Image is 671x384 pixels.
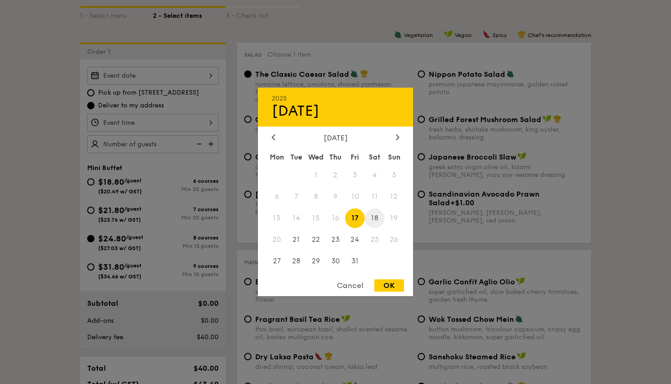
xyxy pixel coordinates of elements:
[287,229,306,249] span: 21
[328,279,372,292] div: Cancel
[306,149,326,165] div: Wed
[384,208,404,228] span: 19
[267,208,287,228] span: 13
[326,208,346,228] span: 16
[326,251,346,271] span: 30
[345,149,365,165] div: Fri
[384,165,404,185] span: 5
[345,251,365,271] span: 31
[306,229,326,249] span: 22
[374,279,404,292] div: OK
[306,165,326,185] span: 1
[272,102,399,120] div: [DATE]
[365,229,384,249] span: 25
[287,149,306,165] div: Tue
[326,187,346,207] span: 9
[326,149,346,165] div: Thu
[384,187,404,207] span: 12
[287,187,306,207] span: 7
[267,229,287,249] span: 20
[287,251,306,271] span: 28
[365,208,384,228] span: 18
[267,251,287,271] span: 27
[365,187,384,207] span: 11
[272,133,399,142] div: [DATE]
[384,229,404,249] span: 26
[345,187,365,207] span: 10
[267,187,287,207] span: 6
[365,165,384,185] span: 4
[267,149,287,165] div: Mon
[287,208,306,228] span: 14
[272,95,399,102] div: 2025
[365,149,384,165] div: Sat
[345,165,365,185] span: 3
[306,187,326,207] span: 8
[384,149,404,165] div: Sun
[306,208,326,228] span: 15
[326,165,346,185] span: 2
[345,229,365,249] span: 24
[326,229,346,249] span: 23
[306,251,326,271] span: 29
[345,208,365,228] span: 17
